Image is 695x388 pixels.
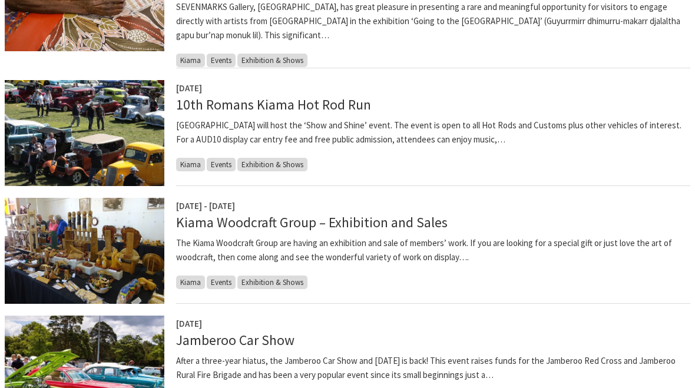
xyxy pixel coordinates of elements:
[176,118,690,147] p: [GEOGRAPHIC_DATA] will host the ‘Show and Shine’ event. The event is open to all Hot Rods and Cus...
[237,54,307,67] span: Exhibition & Shows
[176,331,294,349] a: Jamberoo Car Show
[176,214,448,231] a: Kiama Woodcraft Group – Exhibition and Sales
[176,318,202,329] span: [DATE]
[176,236,690,264] p: The Kiama Woodcraft Group are having an exhibition and sale of members’ work. If you are looking ...
[176,158,205,171] span: Kiama
[176,200,235,211] span: [DATE] - [DATE]
[176,354,690,382] p: After a three-year hiatus, the Jamberoo Car Show and [DATE] is back! This event raises funds for ...
[176,276,205,289] span: Kiama
[237,276,307,289] span: Exhibition & Shows
[207,158,236,171] span: Events
[207,54,236,67] span: Events
[237,158,307,171] span: Exhibition & Shows
[176,82,202,94] span: [DATE]
[176,96,371,113] a: 10th Romans Kiama Hot Rod Run
[5,80,164,186] img: Hot Rod Run Kiama
[176,54,205,67] span: Kiama
[5,198,164,304] img: The wonders of wood
[207,276,236,289] span: Events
